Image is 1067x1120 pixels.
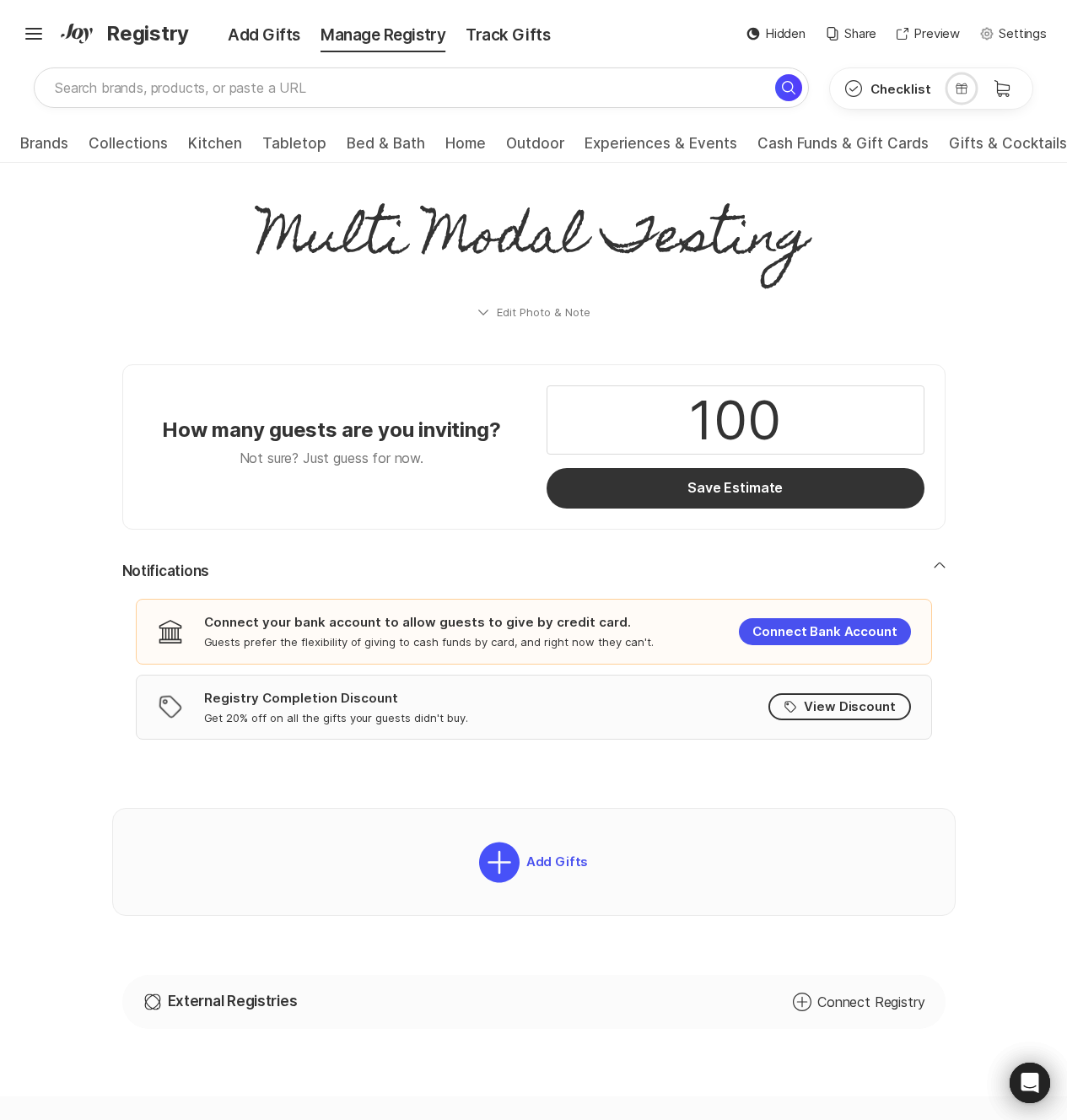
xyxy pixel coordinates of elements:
a: Cash Funds & Gift Cards [757,135,929,162]
a: Kitchen [188,135,242,162]
p: Registry Completion Discount [204,689,398,707]
div: Add Gifts [194,24,310,47]
button: Hidden [746,24,806,44]
p: How many guests are you inviting? [162,417,500,443]
a: Bed & Bath [347,135,425,162]
button: Connect Bank Account [739,618,910,645]
p: Add Gifts [520,854,589,870]
button: Checklist [830,68,945,109]
a: Brands [20,135,68,162]
p: Connect your bank account to allow guests to give by credit card. [204,613,631,631]
p: Guests prefer the flexibility of giving to cash funds by card, and right now they can't. [204,634,654,649]
div: Track Gifts [455,24,560,47]
p: Hidden [765,24,806,44]
button: View Discount [768,693,910,720]
div: Open Intercom Messenger [1010,1063,1050,1103]
input: Search brands, products, or paste a URL [34,67,809,108]
button: Share [826,24,876,44]
a: Outdoor [506,135,564,162]
p: Not sure? Just guess for now. [240,448,423,468]
button: Settings [980,24,1047,44]
p: External Registries [168,992,298,1012]
a: Collections [89,135,168,162]
p: Get 20% off on all the gifts your guests didn't buy. [204,710,468,725]
span: Registry [106,19,189,49]
a: Gifts & Cocktails [949,135,1067,162]
a: Home [445,135,486,162]
p: Share [844,24,876,44]
button: Search for [775,74,802,101]
p: Multi Modal Testing [143,190,925,292]
p: Preview [913,24,960,44]
div: Notifications [122,582,946,752]
a: Experiences & Events [585,135,737,162]
button: Preview [897,24,960,44]
a: Tabletop [262,135,326,162]
p: Connect Registry [817,992,924,1012]
div: Manage Registry [310,24,455,47]
button: Save Estimate [547,468,924,509]
p: Settings [999,24,1047,44]
button: Edit Photo & Note [122,292,946,332]
p: Notifications [122,562,209,582]
button: Notifications [122,562,946,582]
